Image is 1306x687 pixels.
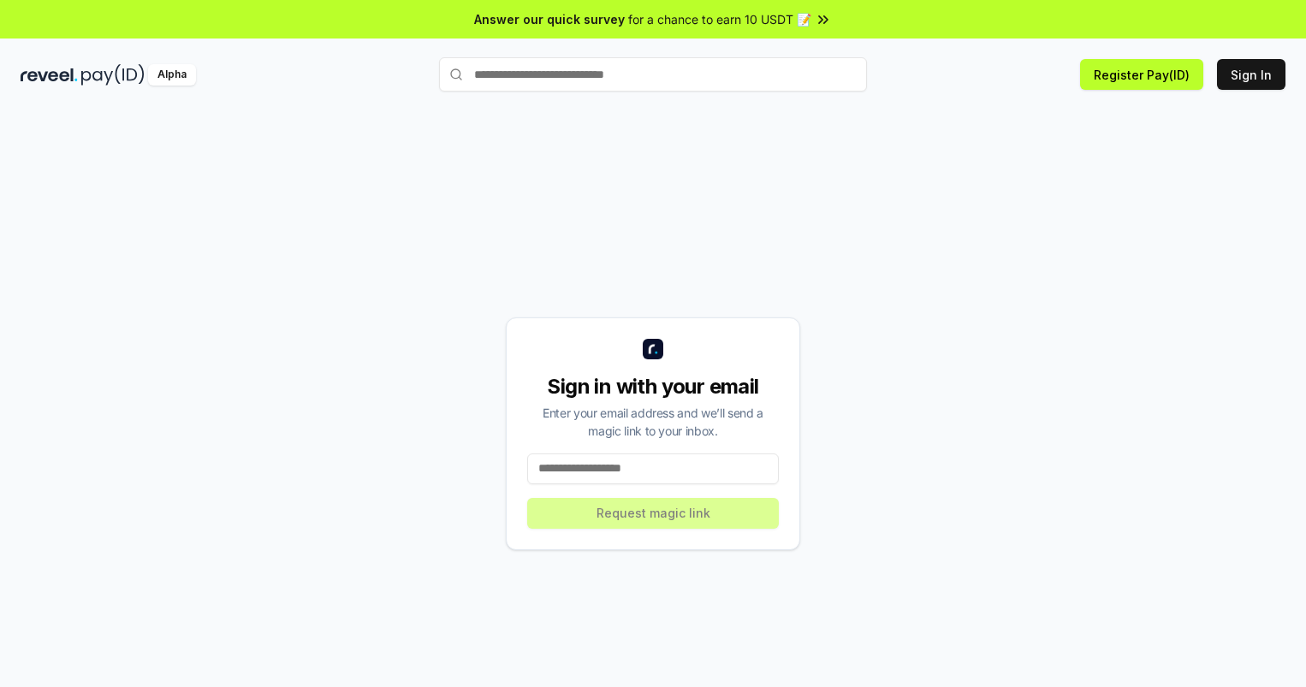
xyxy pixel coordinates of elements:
div: Alpha [148,64,196,86]
span: Answer our quick survey [474,10,625,28]
button: Register Pay(ID) [1080,59,1203,90]
button: Sign In [1217,59,1285,90]
div: Sign in with your email [527,373,779,400]
img: reveel_dark [21,64,78,86]
img: pay_id [81,64,145,86]
div: Enter your email address and we’ll send a magic link to your inbox. [527,404,779,440]
img: logo_small [643,339,663,359]
span: for a chance to earn 10 USDT 📝 [628,10,811,28]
